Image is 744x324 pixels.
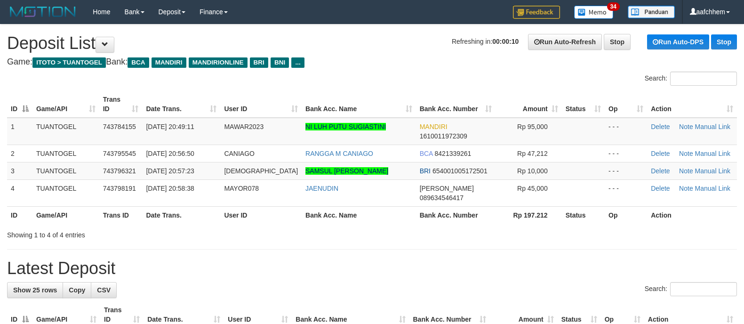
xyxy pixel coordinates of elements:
[103,150,136,157] span: 743795545
[562,91,605,118] th: Status: activate to sort column ascending
[605,162,647,179] td: - - -
[142,91,220,118] th: Date Trans.: activate to sort column ascending
[103,167,136,175] span: 743796321
[63,282,91,298] a: Copy
[7,91,32,118] th: ID: activate to sort column descending
[647,91,737,118] th: Action: activate to sort column ascending
[91,282,117,298] a: CSV
[128,57,149,68] span: BCA
[7,5,79,19] img: MOTION_logo.png
[432,167,488,175] span: Copy 654001005172501 to clipboard
[271,57,289,68] span: BNI
[224,185,259,192] span: MAYOR078
[647,206,737,224] th: Action
[695,123,731,130] a: Manual Link
[645,282,737,296] label: Search:
[605,145,647,162] td: - - -
[302,206,416,224] th: Bank Acc. Name
[416,91,496,118] th: Bank Acc. Number: activate to sort column ascending
[305,150,373,157] a: RANGGA M CANIAGO
[496,206,562,224] th: Rp 197.212
[97,286,111,294] span: CSV
[302,91,416,118] th: Bank Acc. Name: activate to sort column ascending
[420,194,464,202] span: Copy 089634546417 to clipboard
[142,206,220,224] th: Date Trans.
[32,118,99,145] td: TUANTOGEL
[517,185,548,192] span: Rp 45,000
[528,34,602,50] a: Run Auto-Refresh
[604,34,631,50] a: Stop
[645,72,737,86] label: Search:
[291,57,304,68] span: ...
[99,206,143,224] th: Trans ID
[492,38,519,45] strong: 00:00:10
[32,57,106,68] span: ITOTO > TUANTOGEL
[628,6,675,18] img: panduan.png
[32,145,99,162] td: TUANTOGEL
[7,206,32,224] th: ID
[220,206,302,224] th: User ID
[224,150,255,157] span: CANIAGO
[420,150,433,157] span: BCA
[679,150,693,157] a: Note
[146,185,194,192] span: [DATE] 20:58:38
[420,132,467,140] span: Copy 1610011972309 to clipboard
[103,185,136,192] span: 743798191
[574,6,614,19] img: Button%20Memo.svg
[679,167,693,175] a: Note
[189,57,248,68] span: MANDIRIONLINE
[305,167,388,175] a: SAMSUL [PERSON_NAME]
[146,123,194,130] span: [DATE] 20:49:11
[513,6,560,19] img: Feedback.jpg
[651,167,670,175] a: Delete
[420,167,431,175] span: BRI
[146,167,194,175] span: [DATE] 20:57:23
[32,91,99,118] th: Game/API: activate to sort column ascending
[99,91,143,118] th: Trans ID: activate to sort column ascending
[605,206,647,224] th: Op
[605,91,647,118] th: Op: activate to sort column ascending
[605,179,647,206] td: - - -
[651,123,670,130] a: Delete
[305,185,338,192] a: JAENUDIN
[7,118,32,145] td: 1
[7,227,303,240] div: Showing 1 to 4 of 4 entries
[7,57,737,67] h4: Game: Bank:
[305,123,386,130] a: NI LUH PUTU SUGIASTINI
[711,34,737,49] a: Stop
[517,123,548,130] span: Rp 95,000
[69,286,85,294] span: Copy
[32,206,99,224] th: Game/API
[224,167,298,175] span: [DEMOGRAPHIC_DATA]
[695,167,731,175] a: Manual Link
[679,123,693,130] a: Note
[7,282,63,298] a: Show 25 rows
[517,150,548,157] span: Rp 47,212
[562,206,605,224] th: Status
[103,123,136,130] span: 743784155
[32,179,99,206] td: TUANTOGEL
[670,72,737,86] input: Search:
[224,123,264,130] span: MAWAR2023
[651,150,670,157] a: Delete
[517,167,548,175] span: Rp 10,000
[496,91,562,118] th: Amount: activate to sort column ascending
[695,150,731,157] a: Manual Link
[695,185,731,192] a: Manual Link
[7,162,32,179] td: 3
[146,150,194,157] span: [DATE] 20:56:50
[605,118,647,145] td: - - -
[13,286,57,294] span: Show 25 rows
[32,162,99,179] td: TUANTOGEL
[420,185,474,192] span: [PERSON_NAME]
[452,38,519,45] span: Refreshing in:
[607,2,620,11] span: 34
[416,206,496,224] th: Bank Acc. Number
[7,145,32,162] td: 2
[7,179,32,206] td: 4
[250,57,268,68] span: BRI
[7,34,737,53] h1: Deposit List
[670,282,737,296] input: Search:
[679,185,693,192] a: Note
[420,123,448,130] span: MANDIRI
